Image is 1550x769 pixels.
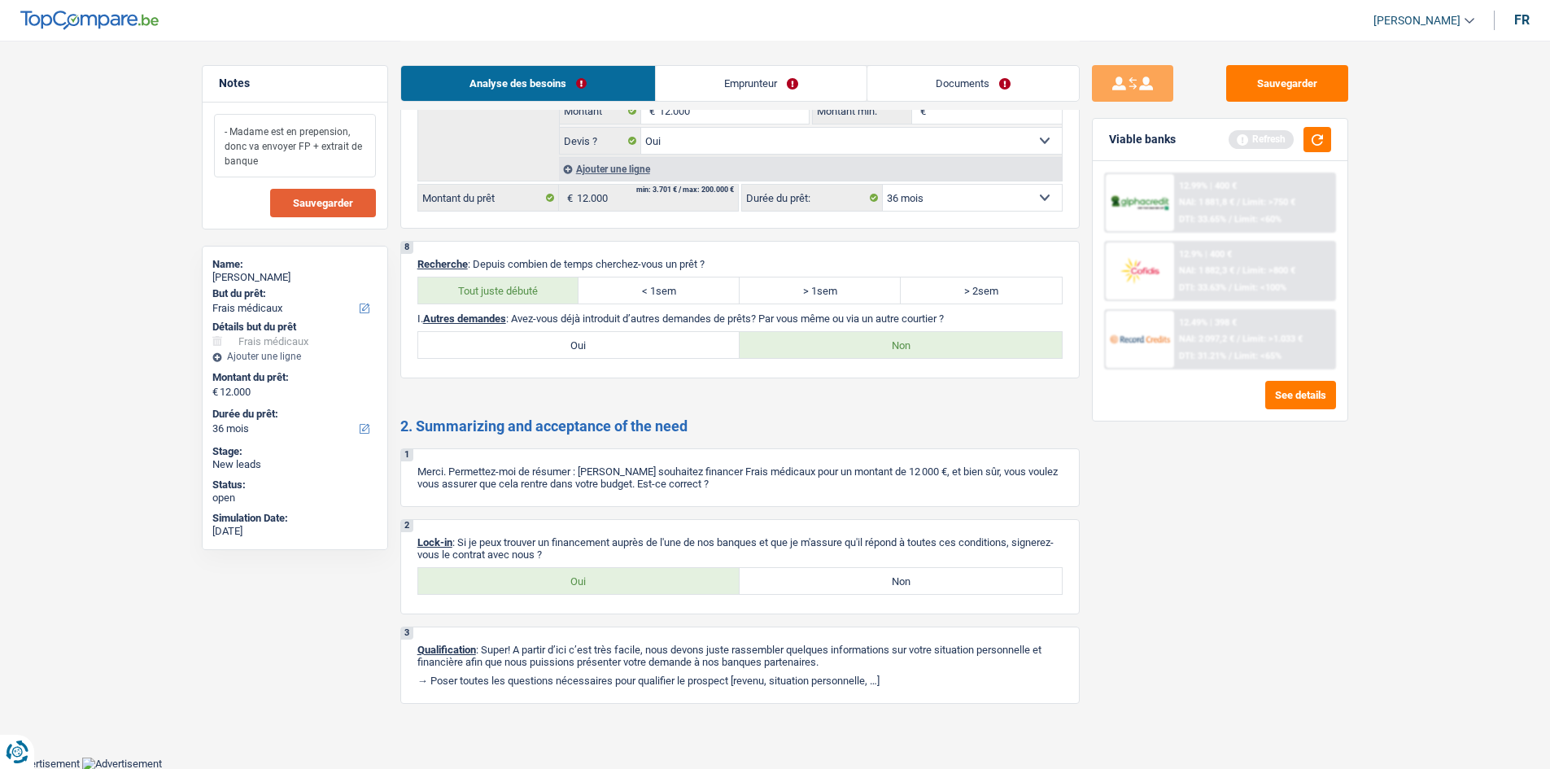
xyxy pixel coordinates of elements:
[579,277,740,304] label: < 1sem
[1179,197,1234,208] span: NAI: 1 881,8 €
[1242,265,1295,276] span: Limit: >800 €
[212,351,378,362] div: Ajouter une ligne
[417,644,476,656] span: Qualification
[641,98,659,124] span: €
[1179,214,1226,225] span: DTI: 33.65%
[740,332,1062,358] label: Non
[867,66,1079,101] a: Documents
[418,277,579,304] label: Tout juste débuté
[813,98,912,124] label: Montant min.
[1229,282,1232,293] span: /
[417,644,1063,668] p: : Super! A partir d’ici c’est très facile, nous devons juste rassembler quelques informations sur...
[560,128,642,154] label: Devis ?
[1179,181,1237,191] div: 12.99% | 400 €
[1234,351,1281,361] span: Limit: <65%
[293,198,353,208] span: Sauvegarder
[212,287,374,300] label: But du prêt:
[1237,265,1240,276] span: /
[212,271,378,284] div: [PERSON_NAME]
[212,458,378,471] div: New leads
[740,568,1062,594] label: Non
[1242,197,1295,208] span: Limit: >750 €
[212,478,378,492] div: Status:
[1229,214,1232,225] span: /
[418,332,740,358] label: Oui
[401,449,413,461] div: 1
[636,186,734,194] div: min: 3.701 € / max: 200.000 €
[401,627,413,640] div: 3
[1229,351,1232,361] span: /
[1110,194,1170,212] img: AlphaCredit
[1179,334,1234,344] span: NAI: 2 097,2 €
[1360,7,1474,34] a: [PERSON_NAME]
[212,371,374,384] label: Montant du prêt:
[417,536,452,548] span: Lock-in
[559,185,577,211] span: €
[912,98,930,124] span: €
[417,258,1063,270] p: : Depuis combien de temps cherchez-vous un prêt ?
[212,408,374,421] label: Durée du prêt:
[212,512,378,525] div: Simulation Date:
[1237,334,1240,344] span: /
[901,277,1062,304] label: > 2sem
[423,312,506,325] span: Autres demandes
[1265,381,1336,409] button: See details
[1179,282,1226,293] span: DTI: 33.63%
[212,258,378,271] div: Name:
[1179,351,1226,361] span: DTI: 31.21%
[1234,282,1286,293] span: Limit: <100%
[418,568,740,594] label: Oui
[1229,130,1294,148] div: Refresh
[1226,65,1348,102] button: Sauvegarder
[417,675,1063,687] p: → Poser toutes les questions nécessaires pour qualifier le prospect [revenu, situation personnell...
[212,445,378,458] div: Stage:
[1373,14,1460,28] span: [PERSON_NAME]
[417,258,468,270] span: Recherche
[401,520,413,532] div: 2
[656,66,867,101] a: Emprunteur
[400,417,1080,435] h2: 2. Summarizing and acceptance of the need
[212,321,378,334] div: Détails but du prêt
[401,66,655,101] a: Analyse des besoins
[212,386,218,399] span: €
[418,185,559,211] label: Montant du prêt
[212,525,378,538] div: [DATE]
[1179,249,1232,260] div: 12.9% | 400 €
[559,157,1062,181] div: Ajouter une ligne
[270,189,376,217] button: Sauvegarder
[1110,324,1170,354] img: Record Credits
[1179,317,1237,328] div: 12.49% | 398 €
[1237,197,1240,208] span: /
[1110,256,1170,286] img: Cofidis
[1179,265,1234,276] span: NAI: 1 882,3 €
[742,185,883,211] label: Durée du prêt:
[1109,133,1176,146] div: Viable banks
[1242,334,1303,344] span: Limit: >1.033 €
[219,76,371,90] h5: Notes
[212,492,378,505] div: open
[740,277,901,304] label: > 1sem
[20,11,159,30] img: TopCompare Logo
[417,312,1063,325] p: I. : Avez-vous déjà introduit d’autres demandes de prêts? Par vous même ou via un autre courtier ?
[1514,12,1530,28] div: fr
[401,242,413,254] div: 8
[417,536,1063,561] p: : Si je peux trouver un financement auprès de l'une de nos banques et que je m'assure qu'il répon...
[417,465,1063,490] p: Merci. Permettez-moi de résumer : [PERSON_NAME] souhaitez financer Frais médicaux pour un montant...
[560,98,642,124] label: Montant
[1234,214,1281,225] span: Limit: <60%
